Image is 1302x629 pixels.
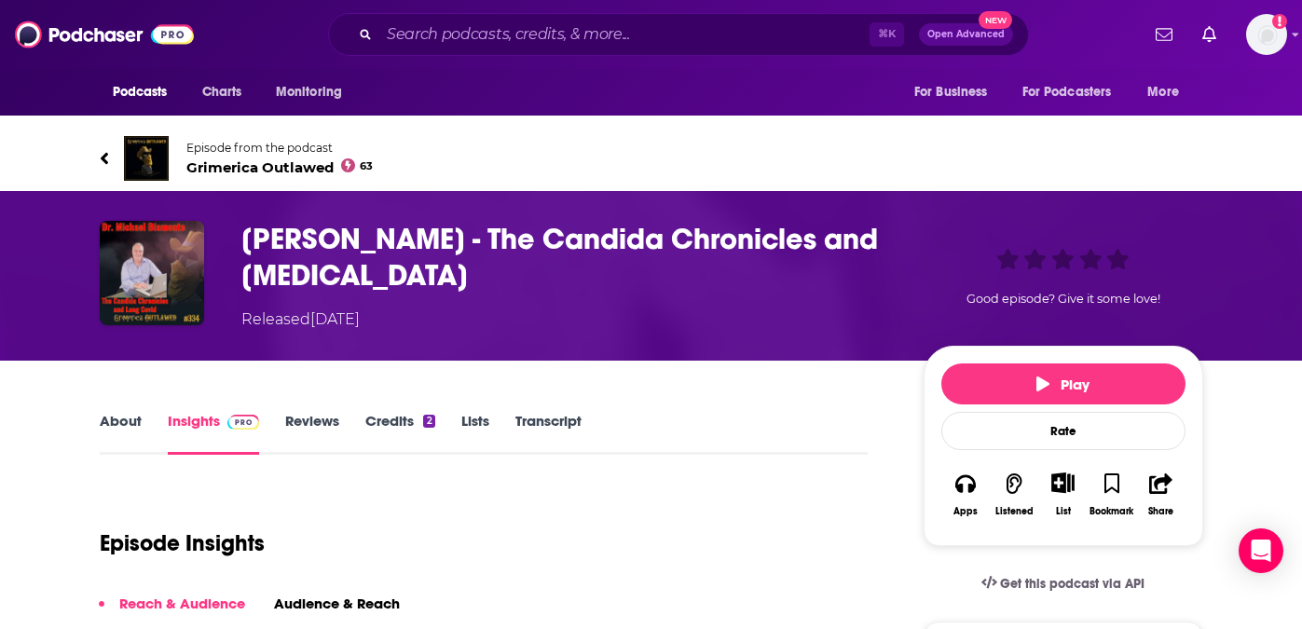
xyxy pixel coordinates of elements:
[1044,472,1082,493] button: Show More Button
[423,415,434,428] div: 2
[186,158,374,176] span: Grimerica Outlawed
[941,412,1186,450] div: Rate
[941,460,990,528] button: Apps
[99,595,245,629] button: Reach & Audience
[1148,506,1173,517] div: Share
[186,141,374,155] span: Episode from the podcast
[100,75,192,110] button: open menu
[1036,376,1090,393] span: Play
[995,506,1034,517] div: Listened
[953,506,978,517] div: Apps
[927,30,1005,39] span: Open Advanced
[190,75,254,110] a: Charts
[515,412,582,455] a: Transcript
[124,136,169,181] img: Grimerica Outlawed
[1246,14,1287,55] span: Logged in as teisenbe
[100,221,204,325] img: Dr. Michael Biamonte - The Candida Chronicles and Long Covid
[1195,19,1224,50] a: Show notifications dropdown
[241,221,894,294] h3: Dr. Michael Biamonte - The Candida Chronicles and Long Covid
[1272,14,1287,29] svg: Add a profile image
[1134,75,1202,110] button: open menu
[100,412,142,455] a: About
[941,363,1186,404] button: Play
[365,412,434,455] a: Credits2
[100,529,265,557] h1: Episode Insights
[966,561,1160,607] a: Get this podcast via API
[1022,79,1112,105] span: For Podcasters
[914,79,988,105] span: For Business
[1239,528,1283,573] div: Open Intercom Messenger
[1088,460,1136,528] button: Bookmark
[870,22,904,47] span: ⌘ K
[901,75,1011,110] button: open menu
[1000,576,1144,592] span: Get this podcast via API
[979,11,1012,29] span: New
[15,17,194,52] img: Podchaser - Follow, Share and Rate Podcasts
[1090,506,1133,517] div: Bookmark
[276,79,342,105] span: Monitoring
[1148,19,1180,50] a: Show notifications dropdown
[202,79,242,105] span: Charts
[241,308,360,331] div: Released [DATE]
[113,79,168,105] span: Podcasts
[263,75,366,110] button: open menu
[100,136,651,181] a: Grimerica OutlawedEpisode from the podcastGrimerica Outlawed63
[1010,75,1139,110] button: open menu
[379,20,870,49] input: Search podcasts, credits, & more...
[919,23,1013,46] button: Open AdvancedNew
[461,412,489,455] a: Lists
[328,13,1029,56] div: Search podcasts, credits, & more...
[966,292,1160,306] span: Good episode? Give it some love!
[1246,14,1287,55] button: Show profile menu
[1056,505,1071,517] div: List
[990,460,1038,528] button: Listened
[227,415,260,430] img: Podchaser Pro
[1147,79,1179,105] span: More
[360,162,373,171] span: 63
[1246,14,1287,55] img: User Profile
[274,595,400,612] h3: Audience & Reach
[119,595,245,612] p: Reach & Audience
[168,412,260,455] a: InsightsPodchaser Pro
[1136,460,1185,528] button: Share
[1038,460,1087,528] div: Show More ButtonList
[285,412,339,455] a: Reviews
